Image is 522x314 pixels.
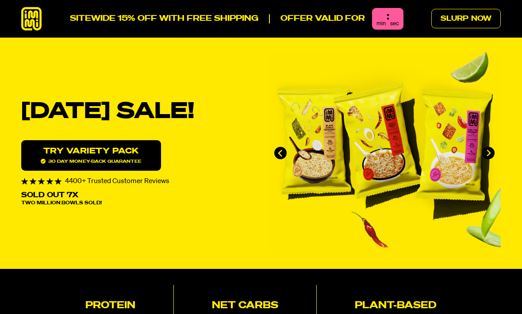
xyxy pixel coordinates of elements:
h2: Plant-based [355,301,437,311]
p: Offer valid for [269,14,365,23]
div: immi slideshow [268,52,501,255]
li: 1 of 4 [268,52,501,255]
p: SITEWIDE 15% OFF WITH FREE SHIPPING [70,14,258,23]
div: 4400+ Trusted Customer Reviews [21,178,254,185]
span: Two Million Bowls Sold! [21,201,102,206]
div: : [387,11,389,22]
a: Slurp Now [431,9,501,28]
h2: Net Carbs [212,301,278,311]
span: 30 day money-back guarantee [41,159,142,164]
h2: Protein [85,301,135,311]
span: sec [390,21,399,27]
p: Sold Out 7X [21,192,78,199]
h1: [DATE] SALE! [21,101,254,123]
button: Go to last slide [274,147,287,159]
a: Try variety Pack30 day money-back guarantee [21,140,161,171]
button: Next slide [482,147,495,159]
span: min [376,21,386,27]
